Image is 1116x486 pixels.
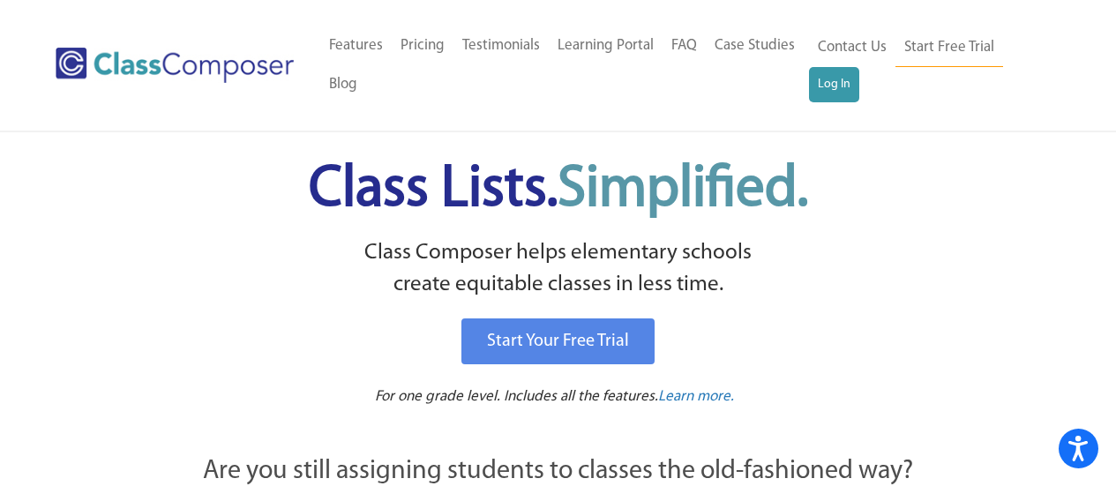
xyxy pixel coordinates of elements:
a: Case Studies [706,26,804,65]
p: Class Composer helps elementary schools create equitable classes in less time. [106,237,1011,302]
span: Simplified. [558,161,808,219]
img: Class Composer [56,48,294,83]
a: FAQ [663,26,706,65]
a: Features [320,26,392,65]
span: For one grade level. Includes all the features. [375,389,658,404]
a: Log In [809,67,859,102]
a: Learning Portal [549,26,663,65]
nav: Header Menu [809,28,1047,102]
a: Start Your Free Trial [461,318,655,364]
span: Learn more. [658,389,734,404]
a: Start Free Trial [895,28,1003,68]
nav: Header Menu [320,26,809,104]
a: Learn more. [658,386,734,408]
a: Contact Us [809,28,895,67]
span: Class Lists. [309,161,808,219]
a: Blog [320,65,366,104]
a: Pricing [392,26,453,65]
span: Start Your Free Trial [487,333,629,350]
a: Testimonials [453,26,549,65]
